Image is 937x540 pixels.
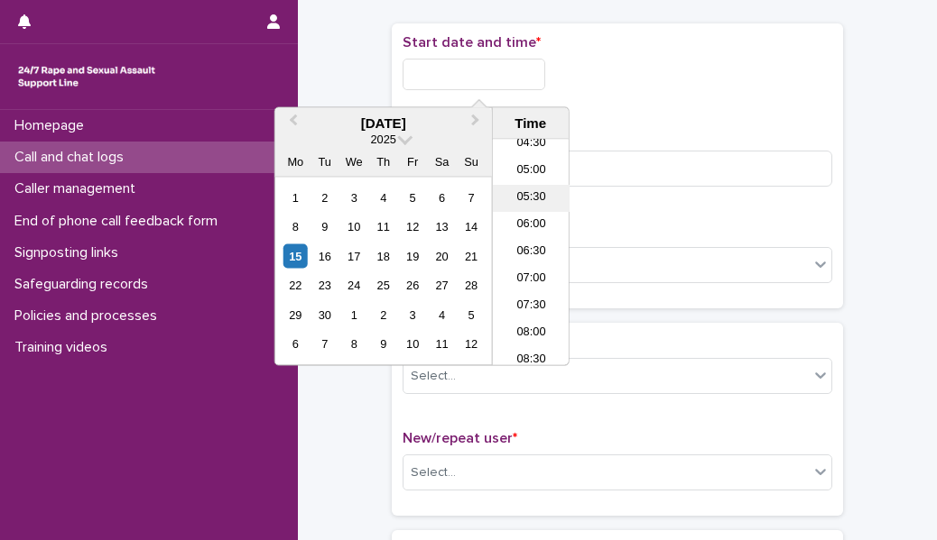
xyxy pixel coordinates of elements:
[312,273,337,297] div: Choose Tuesday, 23 September 2025
[283,150,308,174] div: Mo
[411,367,456,386] div: Select...
[283,243,308,268] div: Choose Monday, 15 September 2025
[493,239,570,266] li: 06:30
[430,332,454,356] div: Choose Saturday, 11 October 2025
[493,185,570,212] li: 05:30
[459,302,484,326] div: Choose Sunday, 5 October 2025
[312,302,337,326] div: Choose Tuesday, 30 September 2025
[283,215,308,239] div: Choose Monday, 8 September 2025
[497,115,564,132] div: Time
[401,332,425,356] div: Choose Friday, 10 October 2025
[370,133,395,146] span: 2025
[7,180,150,197] p: Caller management
[401,215,425,239] div: Choose Friday, 12 September 2025
[493,266,570,293] li: 07:00
[459,185,484,209] div: Choose Sunday, 7 September 2025
[342,215,366,239] div: Choose Wednesday, 10 September 2025
[7,339,122,356] p: Training videos
[459,150,484,174] div: Su
[283,273,308,297] div: Choose Monday, 22 September 2025
[493,212,570,239] li: 06:00
[411,463,456,482] div: Select...
[401,302,425,326] div: Choose Friday, 3 October 2025
[463,110,492,139] button: Next Month
[342,332,366,356] div: Choose Wednesday, 8 October 2025
[312,243,337,268] div: Choose Tuesday, 16 September 2025
[277,110,306,139] button: Previous Month
[283,302,308,326] div: Choose Monday, 29 September 2025
[371,302,395,326] div: Choose Thursday, 2 October 2025
[430,150,454,174] div: Sa
[7,276,162,293] p: Safeguarding records
[275,115,492,132] div: [DATE]
[403,35,541,50] span: Start date and time
[371,332,395,356] div: Choose Thursday, 9 October 2025
[493,158,570,185] li: 05:00
[281,183,486,359] div: month 2025-09
[371,185,395,209] div: Choose Thursday, 4 September 2025
[7,213,232,230] p: End of phone call feedback form
[7,149,138,166] p: Call and chat logs
[459,243,484,268] div: Choose Sunday, 21 September 2025
[371,273,395,297] div: Choose Thursday, 25 September 2025
[430,273,454,297] div: Choose Saturday, 27 September 2025
[312,215,337,239] div: Choose Tuesday, 9 September 2025
[401,273,425,297] div: Choose Friday, 26 September 2025
[371,150,395,174] div: Th
[401,185,425,209] div: Choose Friday, 5 September 2025
[430,302,454,326] div: Choose Saturday, 4 October 2025
[459,332,484,356] div: Choose Sunday, 12 October 2025
[312,332,337,356] div: Choose Tuesday, 7 October 2025
[459,215,484,239] div: Choose Sunday, 14 September 2025
[493,320,570,347] li: 08:00
[493,293,570,320] li: 07:30
[7,117,98,134] p: Homepage
[430,243,454,268] div: Choose Saturday, 20 September 2025
[403,431,517,445] span: New/repeat user
[312,150,337,174] div: Tu
[342,243,366,268] div: Choose Wednesday, 17 September 2025
[283,332,308,356] div: Choose Monday, 6 October 2025
[371,215,395,239] div: Choose Thursday, 11 September 2025
[401,243,425,268] div: Choose Friday, 19 September 2025
[430,185,454,209] div: Choose Saturday, 6 September 2025
[493,347,570,374] li: 08:30
[459,273,484,297] div: Choose Sunday, 28 September 2025
[493,131,570,158] li: 04:30
[430,215,454,239] div: Choose Saturday, 13 September 2025
[283,185,308,209] div: Choose Monday, 1 September 2025
[7,307,172,325] p: Policies and processes
[401,150,425,174] div: Fr
[342,185,366,209] div: Choose Wednesday, 3 September 2025
[312,185,337,209] div: Choose Tuesday, 2 September 2025
[371,243,395,268] div: Choose Thursday, 18 September 2025
[342,150,366,174] div: We
[342,302,366,326] div: Choose Wednesday, 1 October 2025
[14,59,159,95] img: rhQMoQhaT3yELyF149Cw
[342,273,366,297] div: Choose Wednesday, 24 September 2025
[7,244,133,261] p: Signposting links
